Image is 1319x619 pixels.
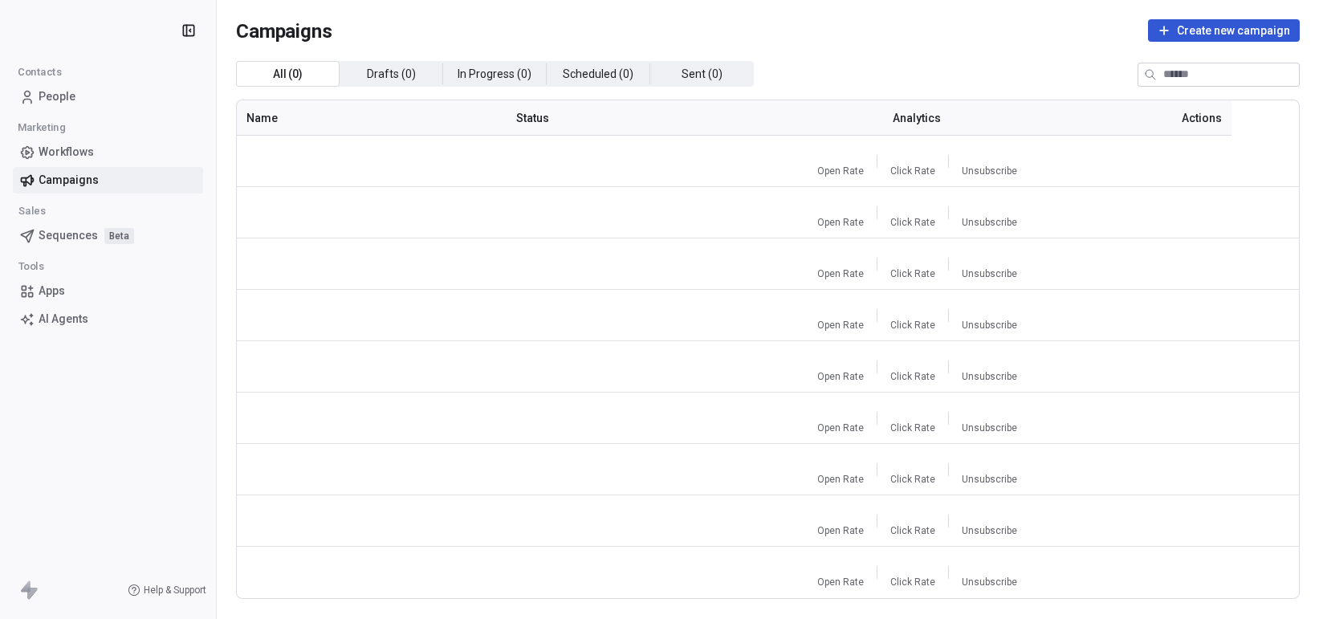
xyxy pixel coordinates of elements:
span: In Progress ( 0 ) [458,66,531,83]
span: Unsubscribe [962,319,1017,332]
span: Click Rate [890,473,935,486]
span: Click Rate [890,267,935,280]
span: Open Rate [817,165,864,177]
span: Beta [104,228,134,244]
span: Open Rate [817,267,864,280]
span: Open Rate [817,370,864,383]
span: Unsubscribe [962,576,1017,588]
span: Open Rate [817,421,864,434]
a: People [13,83,203,110]
span: Open Rate [817,576,864,588]
span: Scheduled ( 0 ) [563,66,633,83]
span: Click Rate [890,576,935,588]
span: Click Rate [890,319,935,332]
span: Unsubscribe [962,216,1017,229]
span: Drafts ( 0 ) [367,66,416,83]
span: Click Rate [890,421,935,434]
span: Unsubscribe [962,421,1017,434]
span: Workflows [39,144,94,161]
a: AI Agents [13,306,203,332]
span: Sequences [39,227,98,244]
span: Campaigns [39,172,99,189]
button: Create new campaign [1148,19,1300,42]
span: AI Agents [39,311,88,328]
th: Status [507,100,752,136]
span: Sales [11,199,53,223]
th: Analytics [752,100,1082,136]
a: Apps [13,278,203,304]
span: Sent ( 0 ) [682,66,723,83]
span: Unsubscribe [962,524,1017,537]
span: Unsubscribe [962,473,1017,486]
span: Open Rate [817,473,864,486]
span: Campaigns [236,19,332,42]
th: Actions [1082,100,1231,136]
span: Contacts [10,60,69,84]
span: Unsubscribe [962,267,1017,280]
a: Campaigns [13,167,203,193]
span: Open Rate [817,319,864,332]
span: People [39,88,75,105]
span: Open Rate [817,524,864,537]
a: SequencesBeta [13,222,203,249]
span: Click Rate [890,165,935,177]
span: Open Rate [817,216,864,229]
th: Name [237,100,507,136]
span: Apps [39,283,65,299]
span: Unsubscribe [962,370,1017,383]
span: Click Rate [890,216,935,229]
a: Workflows [13,139,203,165]
span: Tools [11,255,51,279]
span: Marketing [10,116,72,140]
a: Help & Support [128,584,206,597]
span: Unsubscribe [962,165,1017,177]
span: Click Rate [890,370,935,383]
span: Help & Support [144,584,206,597]
span: Click Rate [890,524,935,537]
